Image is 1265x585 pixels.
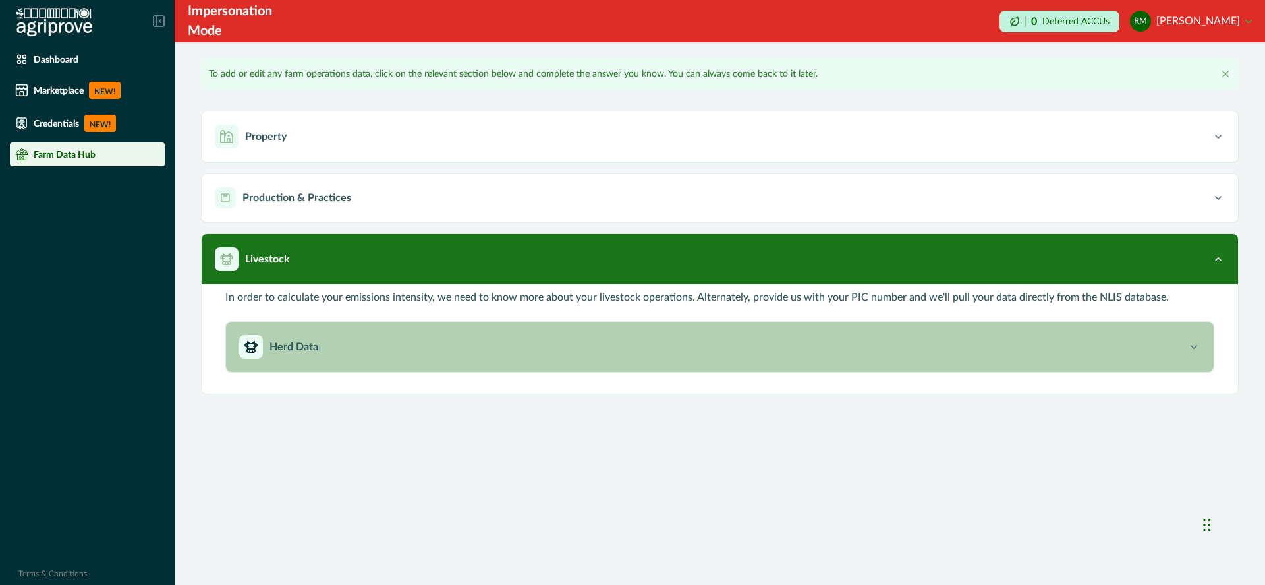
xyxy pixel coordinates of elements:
[10,47,165,71] a: Dashboard
[89,82,121,99] p: NEW!
[34,54,78,65] p: Dashboard
[34,85,84,96] p: Marketplace
[18,570,87,578] a: Terms & Conditions
[225,290,1169,305] p: In order to calculate your emissions intensity, we need to know more about your livestock operati...
[10,77,165,104] a: MarketplaceNEW!
[34,118,79,129] p: Credentials
[84,115,116,132] p: NEW!
[202,284,1238,394] div: Livestock
[209,67,818,81] p: To add or edit any farm operations data, click on the relevant section below and complete the ans...
[1218,66,1233,82] button: Close
[245,129,287,144] p: Property
[1042,16,1110,26] p: Deferred ACCUs
[269,339,318,355] p: Herd Data
[1199,492,1265,555] iframe: Chat Widget
[188,1,306,41] div: Impersonation Mode
[226,322,1214,372] button: Herd Data
[242,190,351,206] p: Production & Practices
[1031,16,1037,27] p: 0
[202,111,1238,162] button: Property
[1130,5,1252,37] button: Rodney McIntyre[PERSON_NAME]
[16,8,92,37] img: Logo
[202,174,1238,222] button: Production & Practices
[202,234,1238,284] button: Livestock
[1203,505,1211,545] div: Drag
[10,142,165,166] a: Farm Data Hub
[34,149,96,160] p: Farm Data Hub
[10,109,165,137] a: CredentialsNEW!
[245,251,290,267] p: Livestock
